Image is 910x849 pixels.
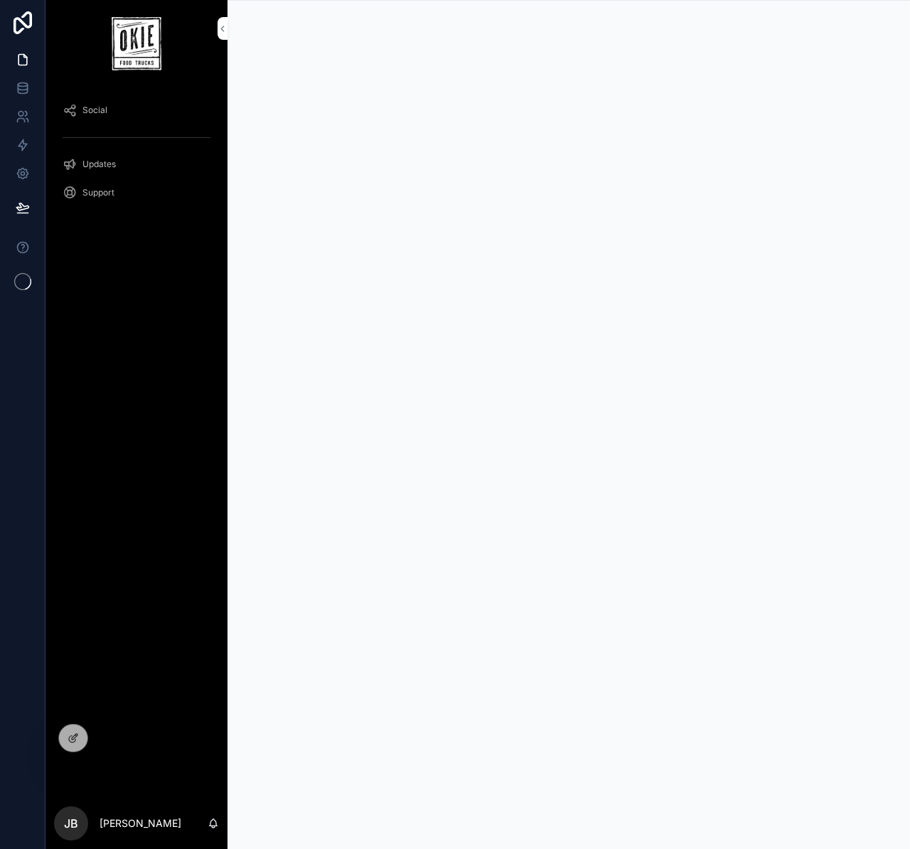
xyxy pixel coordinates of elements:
[54,151,219,177] a: Updates
[54,180,219,205] a: Support
[64,815,78,832] span: JB
[100,816,181,831] p: [PERSON_NAME]
[45,87,227,224] div: scrollable content
[82,105,107,116] span: Social
[82,187,114,198] span: Support
[112,17,161,70] img: App logo
[82,159,116,170] span: Updates
[54,97,219,123] a: Social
